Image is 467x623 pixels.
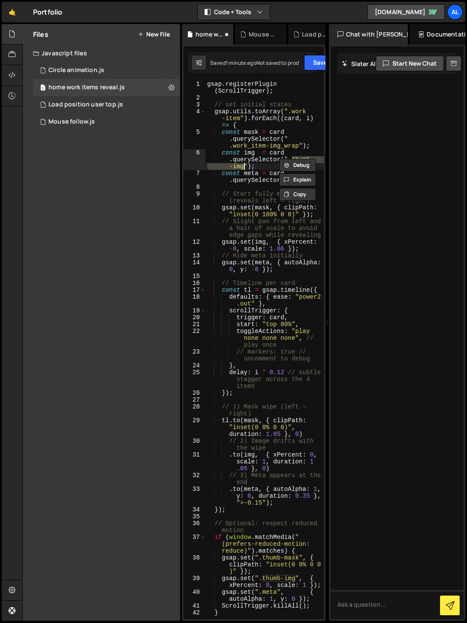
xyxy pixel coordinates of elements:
[249,30,276,39] div: Mouse follow.js
[33,62,180,79] div: 16520/44831.js
[40,85,45,92] span: 1
[184,472,205,486] div: 32
[256,59,299,67] div: Not saved to prod
[184,362,205,369] div: 24
[184,534,205,554] div: 37
[184,506,205,513] div: 34
[184,554,205,575] div: 38
[226,59,256,67] div: 1 minute ago
[184,81,205,94] div: 1
[184,191,205,204] div: 9
[48,101,123,109] div: Load position user top.js
[33,30,48,39] h2: Files
[184,307,205,314] div: 19
[48,118,95,126] div: Mouse follow.js
[33,7,62,17] div: Portfolio
[184,204,205,218] div: 10
[184,314,205,321] div: 20
[184,280,205,287] div: 16
[184,589,205,602] div: 40
[33,79,180,96] div: 16520/44898.js
[184,149,205,170] div: 6
[184,239,205,252] div: 12
[184,369,205,390] div: 25
[48,67,104,74] div: Circle animation.js
[304,55,346,70] button: Save
[184,348,205,362] div: 23
[2,2,23,22] a: 🤙
[184,417,205,438] div: 29
[184,293,205,307] div: 18
[184,129,205,149] div: 5
[196,30,223,39] div: home work items reveal.js
[184,252,205,259] div: 13
[33,113,180,130] div: 16520/44871.js
[410,24,465,45] div: Documentation
[184,108,205,129] div: 4
[184,513,205,520] div: 35
[184,520,205,534] div: 36
[184,218,205,239] div: 11
[279,188,316,201] button: Copy
[184,328,205,348] div: 22
[329,24,408,45] div: Chat with [PERSON_NAME]
[184,321,205,328] div: 21
[184,259,205,273] div: 14
[210,59,256,67] div: Saved
[184,602,205,609] div: 41
[184,396,205,403] div: 27
[302,30,329,39] div: Load position user top.js
[184,170,205,184] div: 7
[279,173,316,186] button: Explain
[184,403,205,417] div: 28
[184,451,205,472] div: 31
[342,60,376,68] h2: Slater AI
[184,486,205,506] div: 33
[184,609,205,616] div: 42
[33,96,180,113] div: 16520/44834.js
[48,84,125,91] div: home work items reveal.js
[184,101,205,108] div: 3
[23,45,180,62] div: Javascript files
[279,159,316,172] button: Debug
[376,56,444,71] button: Start new chat
[184,390,205,396] div: 26
[198,4,270,20] button: Code + Tools
[184,94,205,101] div: 2
[184,438,205,451] div: 30
[447,4,463,20] a: Al
[368,4,445,20] a: [DOMAIN_NAME]
[184,184,205,191] div: 8
[184,273,205,280] div: 15
[184,287,205,293] div: 17
[184,575,205,589] div: 39
[138,31,170,38] button: New File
